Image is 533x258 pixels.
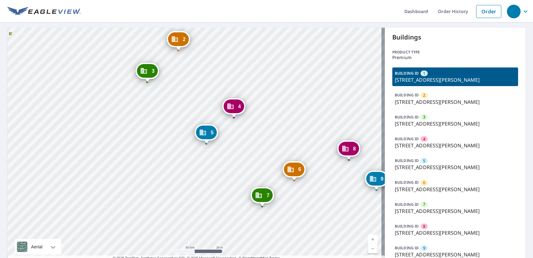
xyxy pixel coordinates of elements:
span: 7 [266,193,269,198]
p: BUILDING ID [395,114,419,120]
div: Dropped pin, building 6, Commercial property, 7301 S Harrison Hills Dr La Vista, NE 68128 [283,161,306,181]
a: Current Level 19, Zoom Out [368,244,377,253]
div: Dropped pin, building 5, Commercial property, 7260 S Harrison Hills Dr La Vista, NE 68128 [195,124,218,144]
p: Premium [392,55,518,60]
p: [STREET_ADDRESS][PERSON_NAME] [395,120,516,127]
p: Product type [392,49,518,55]
span: 9 [380,177,383,181]
span: 4 [238,104,241,109]
div: Aerial [29,239,44,255]
span: 3 [423,114,425,120]
div: Dropped pin, building 4, Commercial property, 7239 S Harrison Hills Dr La Vista, NE 68128 [222,98,245,117]
p: [STREET_ADDRESS][PERSON_NAME] [395,186,516,193]
span: 2 [423,92,425,98]
p: [STREET_ADDRESS][PERSON_NAME] [395,164,516,171]
div: Dropped pin, building 3, Commercial property, 7214 S Harrison Hills Dr La Vista, NE 68128 [136,63,159,82]
span: 5 [211,130,213,135]
span: 5 [423,158,425,164]
span: 3 [152,69,154,73]
div: Dropped pin, building 8, Commercial property, 7337 S Harrison Hills Dr La Vista, NE 68128 [337,141,360,160]
p: [STREET_ADDRESS][PERSON_NAME] [395,207,516,215]
span: 8 [353,146,356,151]
img: EV Logo [7,7,81,16]
a: Current Level 19, Zoom In [368,235,377,244]
div: Dropped pin, building 9, Commercial property, 7372 S Harrison Hills Dr La Vista, NE 68128 [365,171,388,190]
p: BUILDING ID [395,136,419,141]
p: BUILDING ID [395,92,419,98]
p: Buildings [392,33,518,42]
span: 1 [423,71,425,76]
a: Order [476,5,501,18]
span: 6 [423,180,425,186]
p: BUILDING ID [395,245,419,251]
p: [STREET_ADDRESS][PERSON_NAME] [395,76,516,84]
span: 7 [423,201,425,207]
p: BUILDING ID [395,71,419,76]
span: 8 [423,223,425,229]
p: BUILDING ID [395,158,419,163]
p: BUILDING ID [395,202,419,207]
p: [STREET_ADDRESS][PERSON_NAME] [395,142,516,149]
span: 4 [423,136,425,142]
p: BUILDING ID [395,180,419,185]
div: Aerial [15,239,61,255]
p: [STREET_ADDRESS][PERSON_NAME] [395,98,516,106]
span: 2 [183,37,185,42]
div: Dropped pin, building 2, Commercial property, 7205 S Harrison Hills Dr La Vista, NE 68128 [167,31,190,50]
span: 6 [298,167,301,172]
span: 9 [423,245,425,251]
div: Dropped pin, building 7, Commercial property, 7304 S Harrison Hills Dr La Vista, NE 68128 [251,187,274,206]
p: BUILDING ID [395,223,419,229]
p: [STREET_ADDRESS][PERSON_NAME] [395,229,516,237]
